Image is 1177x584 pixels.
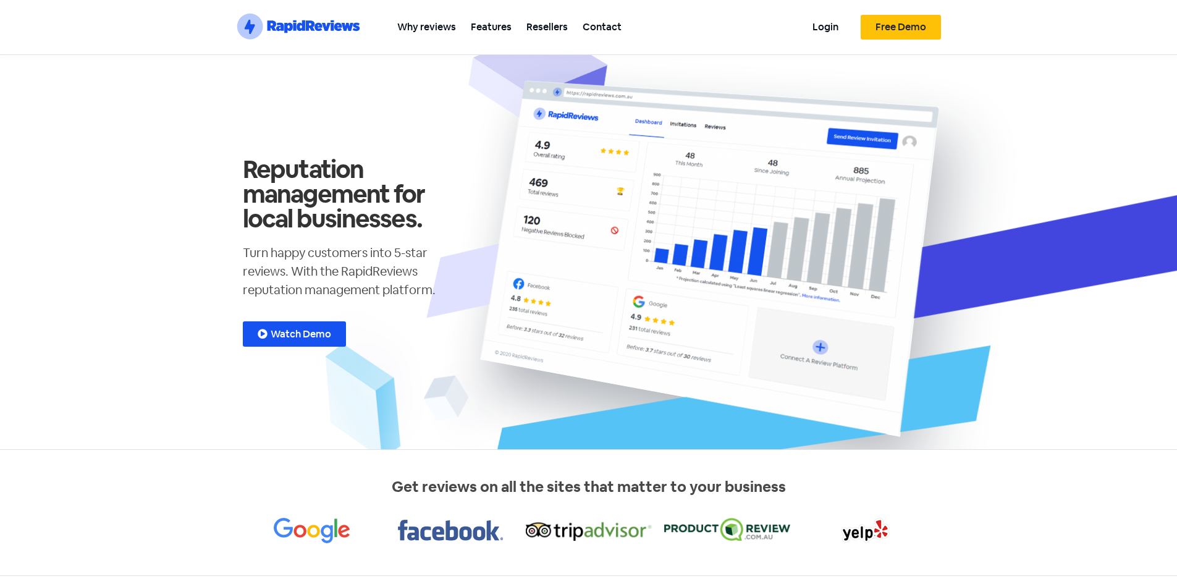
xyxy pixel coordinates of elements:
a: Resellers [519,13,575,41]
a: Login [805,13,846,41]
p: Turn happy customers into 5-star reviews. With the RapidReviews reputation management platform. [243,243,465,299]
a: Contact [575,13,629,41]
h1: Reputation management for local businesses. [243,157,465,231]
a: Features [463,13,519,41]
p: Get reviews on all the sites that matter to your business [243,476,935,498]
span: Free Demo [875,22,926,32]
a: Why reviews [390,13,463,41]
a: Free Demo [861,15,941,40]
span: Watch Demo [271,329,331,339]
a: Watch Demo [243,321,346,347]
